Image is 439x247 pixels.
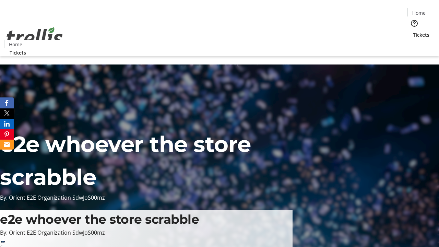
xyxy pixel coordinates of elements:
[407,16,421,30] button: Help
[4,20,65,54] img: Orient E2E Organization SdwJoS00mz's Logo
[10,49,26,56] span: Tickets
[407,31,435,38] a: Tickets
[407,38,421,52] button: Cart
[4,41,26,48] a: Home
[408,9,430,16] a: Home
[4,49,32,56] a: Tickets
[413,31,429,38] span: Tickets
[412,9,426,16] span: Home
[9,41,22,48] span: Home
